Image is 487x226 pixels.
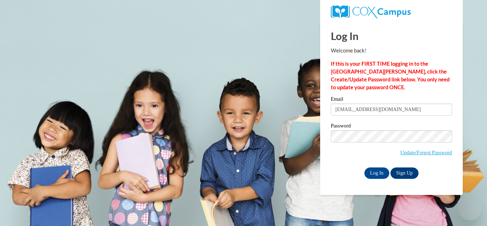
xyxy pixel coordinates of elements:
[390,167,418,179] a: Sign Up
[458,197,481,220] iframe: Button to launch messaging window
[331,123,452,130] label: Password
[331,96,452,104] label: Email
[331,5,411,18] img: COX Campus
[400,150,452,155] a: Update/Forgot Password
[331,5,452,18] a: COX Campus
[331,47,452,55] p: Welcome back!
[331,29,452,43] h1: Log In
[364,167,389,179] input: Log In
[331,61,450,90] strong: If this is your FIRST TIME logging in to the [GEOGRAPHIC_DATA][PERSON_NAME], click the Create/Upd...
